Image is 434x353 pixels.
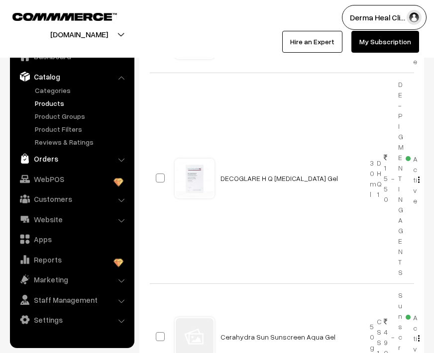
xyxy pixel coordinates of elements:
[418,335,420,342] img: Menu
[12,170,131,188] a: WebPOS
[12,10,100,22] a: COMMMERCE
[220,333,335,341] a: Cerahydra Sun Sunscreen Aqua Gel
[351,31,419,53] a: My Subscription
[12,251,131,268] a: Reports
[342,5,427,30] button: Derma Heal Cli…
[32,98,131,108] a: Products
[407,10,422,25] img: user
[392,73,399,284] td: DE-PIGMENTING AGENTS
[12,150,131,168] a: Orders
[378,73,385,284] td: 1550
[15,22,143,47] button: [DOMAIN_NAME]
[32,137,131,147] a: Reviews & Ratings
[32,85,131,95] a: Categories
[12,311,131,329] a: Settings
[385,73,392,284] td: -
[12,230,131,248] a: Apps
[12,190,131,208] a: Customers
[371,73,378,284] td: DHQ1
[220,174,338,182] a: DECOGLARE H Q [MEDICAL_DATA] Gel
[406,151,418,206] span: Active
[32,124,131,134] a: Product Filters
[12,68,131,86] a: Catalog
[12,13,117,20] img: COMMMERCE
[364,73,371,284] td: 30ml
[282,31,342,53] a: Hire an Expert
[12,291,131,309] a: Staff Management
[12,270,131,288] a: Marketing
[418,176,420,183] img: Menu
[12,210,131,228] a: Website
[32,111,131,121] a: Product Groups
